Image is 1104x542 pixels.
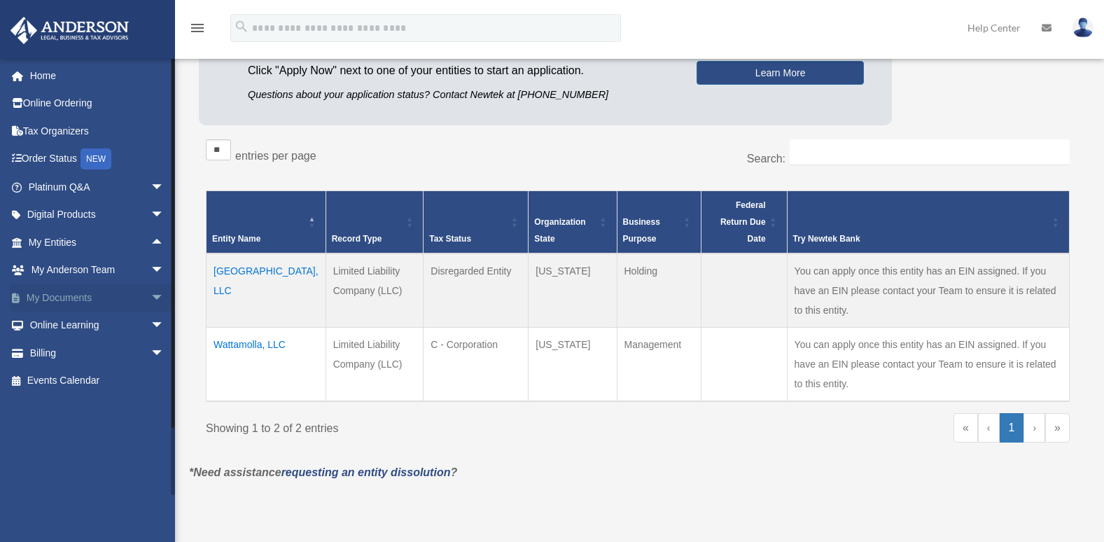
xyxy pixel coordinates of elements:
p: Click "Apply Now" next to one of your entities to start an application. [248,61,676,81]
span: arrow_drop_down [151,312,179,340]
em: *Need assistance ? [189,466,457,478]
a: Last [1045,413,1070,443]
a: menu [189,25,206,36]
i: menu [189,20,206,36]
a: Platinum Q&Aarrow_drop_down [10,173,186,201]
img: Anderson Advisors Platinum Portal [6,17,133,44]
a: Digital Productsarrow_drop_down [10,201,186,229]
span: arrow_drop_down [151,339,179,368]
td: [US_STATE] [529,253,617,328]
a: Online Ordering [10,90,186,118]
span: arrow_drop_down [151,173,179,202]
span: Tax Status [429,234,471,244]
td: You can apply once this entity has an EIN assigned. If you have an EIN please contact your Team t... [787,328,1069,402]
a: Online Learningarrow_drop_down [10,312,186,340]
td: Holding [617,253,701,328]
a: My Documentsarrow_drop_down [10,284,186,312]
a: 1 [1000,413,1024,443]
th: Organization State: Activate to sort [529,191,617,254]
span: Record Type [332,234,382,244]
th: Federal Return Due Date: Activate to sort [701,191,787,254]
a: Billingarrow_drop_down [10,339,186,367]
label: Search: [747,153,785,165]
img: User Pic [1072,18,1093,38]
td: You can apply once this entity has an EIN assigned. If you have an EIN please contact your Team t... [787,253,1069,328]
td: Management [617,328,701,402]
a: Tax Organizers [10,117,186,145]
th: Try Newtek Bank : Activate to sort [787,191,1069,254]
span: Organization State [534,217,585,244]
span: Entity Name [212,234,260,244]
span: Business Purpose [623,217,660,244]
th: Record Type: Activate to sort [326,191,424,254]
th: Business Purpose: Activate to sort [617,191,701,254]
th: Tax Status: Activate to sort [424,191,529,254]
td: C - Corporation [424,328,529,402]
div: NEW [81,148,111,169]
span: arrow_drop_down [151,256,179,285]
a: My Anderson Teamarrow_drop_down [10,256,186,284]
td: Disregarded Entity [424,253,529,328]
a: Next [1023,413,1045,443]
a: Order StatusNEW [10,145,186,174]
p: Questions about your application status? Contact Newtek at [PHONE_NUMBER] [248,86,676,104]
a: Events Calendar [10,367,186,395]
i: search [234,19,249,34]
th: Entity Name: Activate to invert sorting [207,191,326,254]
a: Home [10,62,186,90]
label: entries per page [235,150,316,162]
a: My Entitiesarrow_drop_up [10,228,179,256]
a: requesting an entity dissolution [281,466,451,478]
span: arrow_drop_down [151,284,179,312]
span: Federal Return Due Date [720,200,766,244]
span: arrow_drop_up [151,228,179,257]
a: Previous [978,413,1000,443]
a: Learn More [697,61,864,85]
td: Wattamolla, LLC [207,328,326,402]
td: [US_STATE] [529,328,617,402]
a: First [953,413,978,443]
td: Limited Liability Company (LLC) [326,328,424,402]
td: Limited Liability Company (LLC) [326,253,424,328]
span: arrow_drop_down [151,201,179,230]
div: Showing 1 to 2 of 2 entries [206,413,627,438]
td: [GEOGRAPHIC_DATA], LLC [207,253,326,328]
div: Try Newtek Bank [793,230,1048,247]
